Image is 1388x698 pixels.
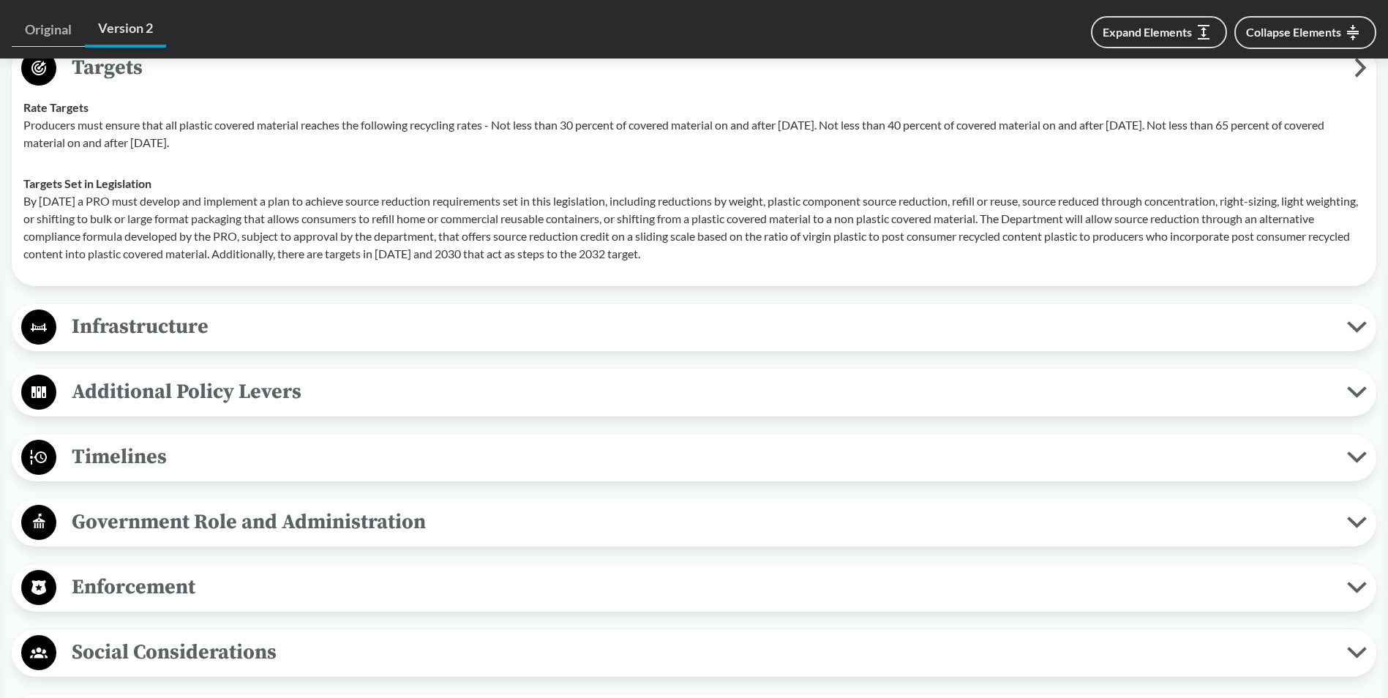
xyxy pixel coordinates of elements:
button: Targets [17,50,1371,87]
p: Producers must ensure that all plastic covered material reaches the following recycling rates - N... [23,116,1365,151]
button: Infrastructure [17,309,1371,346]
button: Collapse Elements [1234,16,1376,49]
a: Original [12,13,85,47]
a: Version 2 [85,12,166,48]
button: Timelines [17,439,1371,476]
span: Infrastructure [56,310,1347,343]
button: Additional Policy Levers [17,374,1371,411]
button: Expand Elements [1091,16,1227,48]
button: Enforcement [17,569,1371,607]
strong: Targets Set in Legislation [23,176,151,190]
button: Government Role and Administration [17,504,1371,541]
span: Timelines [56,440,1347,473]
button: Social Considerations [17,634,1371,672]
p: By [DATE] a PRO must develop and implement a plan to achieve source reduction requirements set in... [23,192,1365,263]
span: Targets [56,51,1354,84]
span: Enforcement [56,571,1347,604]
span: Social Considerations [56,636,1347,669]
span: Additional Policy Levers [56,375,1347,408]
span: Government Role and Administration [56,506,1347,538]
strong: Rate Targets [23,100,89,114]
